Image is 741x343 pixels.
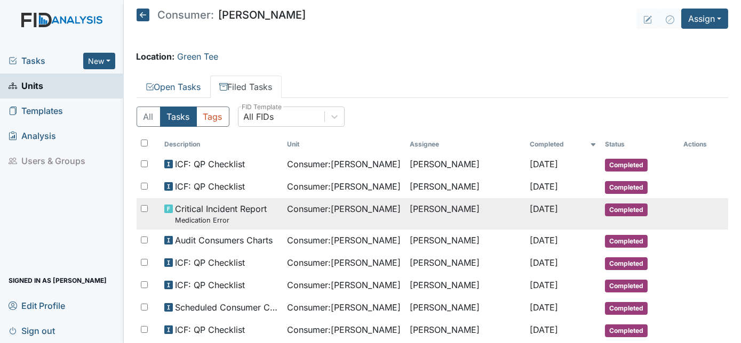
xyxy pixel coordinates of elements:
span: Completed [605,280,648,292]
td: [PERSON_NAME] [405,297,525,319]
span: Consumer: [158,10,214,20]
td: [PERSON_NAME] [405,230,525,252]
span: Templates [9,103,63,119]
td: [PERSON_NAME] [405,176,525,198]
span: Consumer : [PERSON_NAME] [287,279,401,291]
span: Consumer : [PERSON_NAME] [287,234,401,247]
span: Sign out [9,322,55,339]
span: [DATE] [530,203,558,214]
a: Tasks [9,54,83,67]
span: Signed in as [PERSON_NAME] [9,272,107,289]
button: Assign [681,9,728,29]
button: Tasks [160,107,197,127]
span: ICF: QP Checklist [175,180,245,193]
span: [DATE] [530,280,558,290]
span: Audit Consumers Charts [175,234,273,247]
span: Consumer : [PERSON_NAME] [287,158,401,170]
th: Toggle SortBy [283,135,405,153]
th: Toggle SortBy [601,135,679,153]
span: Completed [605,181,648,194]
a: Open Tasks [137,76,210,98]
span: Critical Incident Report Medication Error [175,202,267,225]
span: Units [9,78,43,94]
span: ICF: QP Checklist [175,323,245,336]
span: Completed [605,203,648,216]
span: [DATE] [530,257,558,268]
div: Type filter [137,107,229,127]
span: Consumer : [PERSON_NAME] [287,180,401,193]
span: Consumer : [PERSON_NAME] [287,323,401,336]
td: [PERSON_NAME] [405,319,525,341]
button: New [83,53,115,69]
strong: Location: [137,51,175,62]
span: Completed [605,302,648,315]
button: All [137,107,161,127]
input: Toggle All Rows Selected [141,140,148,146]
span: [DATE] [530,181,558,192]
td: [PERSON_NAME] [405,198,525,230]
div: All FIDs [244,110,274,123]
td: [PERSON_NAME] [405,252,525,274]
span: [DATE] [530,235,558,246]
span: ICF: QP Checklist [175,279,245,291]
span: Completed [605,257,648,270]
span: Scheduled Consumer Chart Review [175,301,278,314]
button: Tags [196,107,229,127]
td: [PERSON_NAME] [405,153,525,176]
span: Consumer : [PERSON_NAME] [287,301,401,314]
span: Completed [605,159,648,171]
span: Consumer : [PERSON_NAME] [287,202,401,215]
th: Actions [679,135,728,153]
span: Analysis [9,128,56,144]
h5: [PERSON_NAME] [137,9,306,21]
span: [DATE] [530,324,558,335]
span: Completed [605,235,648,248]
small: Medication Error [175,215,267,225]
td: [PERSON_NAME] [405,274,525,297]
span: ICF: QP Checklist [175,158,245,170]
span: Completed [605,324,648,337]
a: Green Tee [178,51,219,62]
th: Toggle SortBy [525,135,601,153]
th: Assignee [405,135,525,153]
span: [DATE] [530,159,558,169]
span: [DATE] [530,302,558,313]
span: Edit Profile [9,297,65,314]
span: ICF: QP Checklist [175,256,245,269]
th: Toggle SortBy [160,135,283,153]
span: Consumer : [PERSON_NAME] [287,256,401,269]
a: Filed Tasks [210,76,282,98]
